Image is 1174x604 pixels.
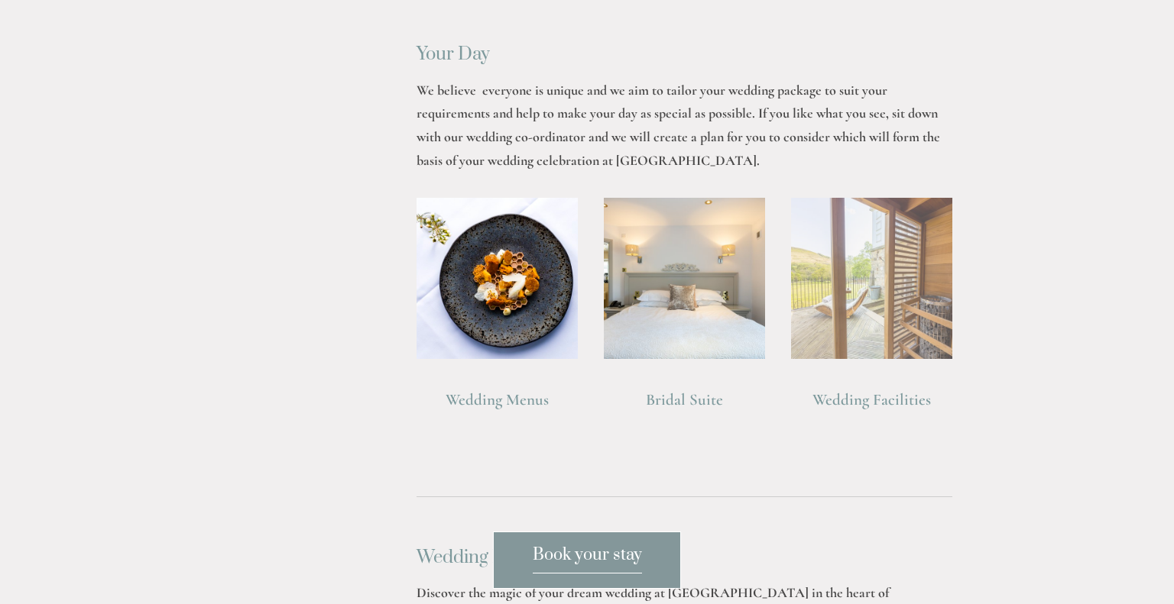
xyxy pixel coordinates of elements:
[493,531,681,589] a: Book your stay
[417,79,952,172] p: We believe everyone is unique and we aim to tailor your wedding package to suit your requirements...
[791,198,952,359] img: Deck of one of the rooms at Losehill Hotel and Spa.
[646,390,723,409] a: Bridal Suite
[812,390,931,409] a: Wedding Facilities
[417,24,952,65] h2: Your Day
[533,544,642,573] span: Book your stay
[604,198,765,359] img: Image of one of the hotel rooms at Losehill House Hotel & Spa
[417,198,578,359] img: High Gastronomy Dessert Dish - Losehill House Hotel & Spa
[446,390,549,409] a: Wedding Menus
